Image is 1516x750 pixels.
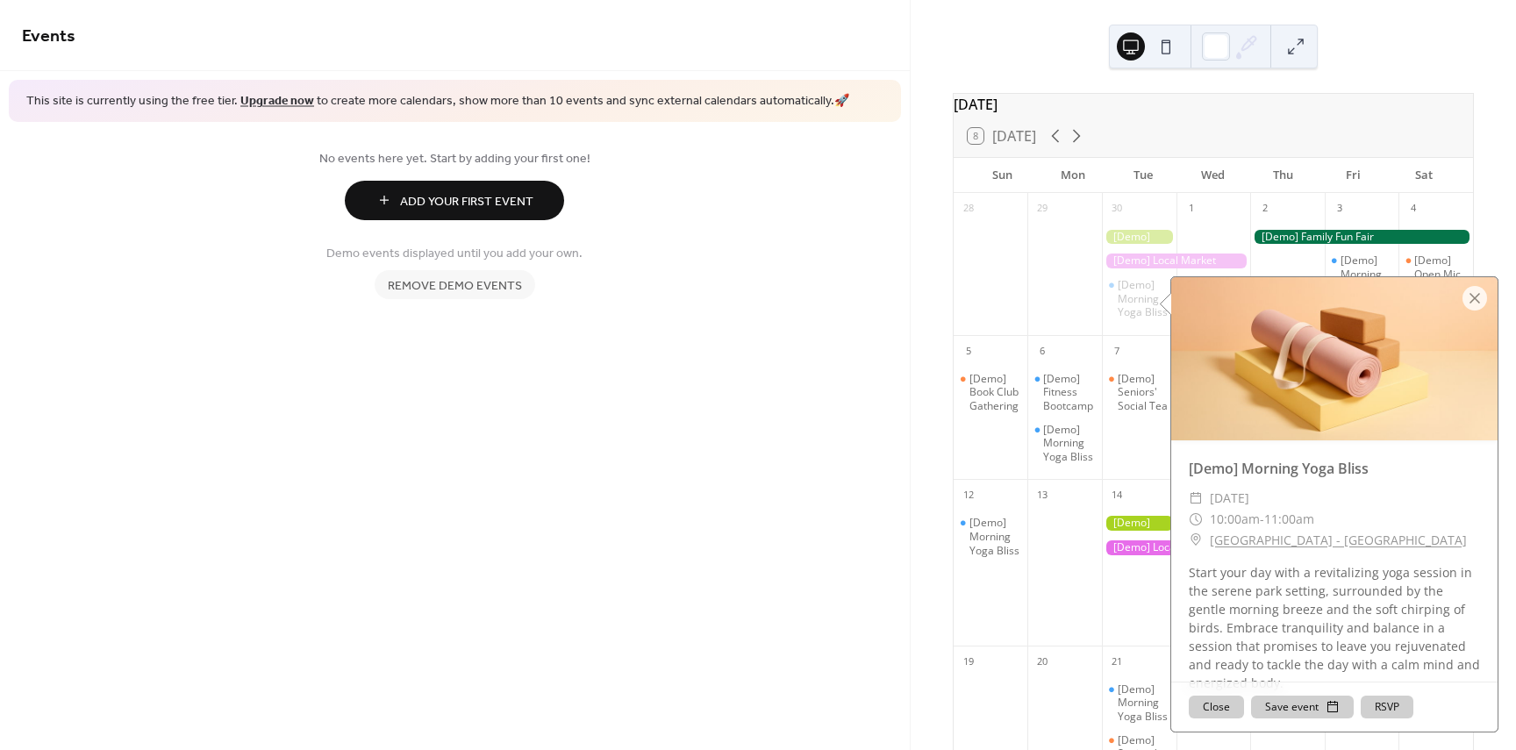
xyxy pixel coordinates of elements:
div: 21 [1107,652,1126,671]
div: 14 [1107,485,1126,504]
div: [Demo] Fitness Bootcamp [1027,372,1102,413]
div: [Demo] Morning Yoga Bliss [969,516,1021,557]
span: Demo events displayed until you add your own. [326,244,583,262]
div: Tue [1108,158,1178,193]
div: [Demo] Morning Yoga Bliss [1118,278,1169,319]
div: [Demo] Fitness Bootcamp [1043,372,1095,413]
a: Upgrade now [240,89,314,113]
div: ​ [1189,530,1203,551]
div: [Demo] Open Mic Night [1414,254,1466,295]
div: [Demo] Family Fun Fair [1250,230,1473,245]
span: - [1260,509,1264,530]
span: [DATE] [1210,488,1249,509]
div: [Demo] Morning Yoga Bliss [1171,458,1498,479]
button: Close [1189,696,1244,718]
div: [Demo] Open Mic Night [1398,254,1473,295]
div: Sun [968,158,1038,193]
div: [Demo] Morning Yoga Bliss [954,516,1028,557]
div: 20 [1033,652,1052,671]
div: 3 [1330,199,1349,218]
div: [Demo] Book Club Gathering [954,372,1028,413]
div: Wed [1178,158,1248,193]
div: 28 [959,199,978,218]
a: Add Your First Event [22,181,888,220]
div: [Demo] Morning Yoga Bliss [1102,278,1176,319]
div: [Demo] Morning Yoga Bliss [1102,682,1176,724]
div: Mon [1038,158,1108,193]
div: Start your day with a revitalizing yoga session in the serene park setting, surrounded by the gen... [1171,563,1498,692]
button: Save event [1251,696,1354,718]
div: [Demo] Seniors' Social Tea [1102,372,1176,413]
div: [Demo] Morning Yoga Bliss [1325,254,1399,295]
span: 10:00am [1210,509,1260,530]
span: Add Your First Event [400,192,533,211]
div: [Demo] Seniors' Social Tea [1118,372,1169,413]
div: [DATE] [954,94,1473,115]
div: [Demo] Book Club Gathering [969,372,1021,413]
div: 5 [959,341,978,361]
div: [Demo] Morning Yoga Bliss [1027,423,1102,464]
div: [Demo] Local Market [1102,540,1250,555]
div: Thu [1248,158,1319,193]
div: 1 [1182,199,1201,218]
div: ​ [1189,488,1203,509]
span: Events [22,19,75,54]
span: 11:00am [1264,509,1314,530]
button: Add Your First Event [345,181,564,220]
div: 30 [1107,199,1126,218]
a: [GEOGRAPHIC_DATA] - [GEOGRAPHIC_DATA] [1210,530,1467,551]
div: [Demo] Local Market [1102,254,1250,268]
div: 13 [1033,485,1052,504]
div: 2 [1255,199,1275,218]
span: Remove demo events [388,276,522,295]
div: 19 [959,652,978,671]
div: 12 [959,485,978,504]
div: [Demo] Gardening Workshop [1102,230,1176,245]
div: 29 [1033,199,1052,218]
div: [Demo] Gardening Workshop [1102,516,1176,531]
div: ​ [1189,509,1203,530]
button: Remove demo events [375,270,535,299]
button: RSVP [1361,696,1413,718]
span: No events here yet. Start by adding your first one! [22,149,888,168]
div: [Demo] Morning Yoga Bliss [1118,682,1169,724]
div: Fri [1319,158,1389,193]
div: 7 [1107,341,1126,361]
div: [Demo] Morning Yoga Bliss [1341,254,1392,295]
div: [Demo] Morning Yoga Bliss [1043,423,1095,464]
div: 4 [1404,199,1423,218]
div: Sat [1389,158,1459,193]
span: This site is currently using the free tier. to create more calendars, show more than 10 events an... [26,93,849,111]
div: 6 [1033,341,1052,361]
